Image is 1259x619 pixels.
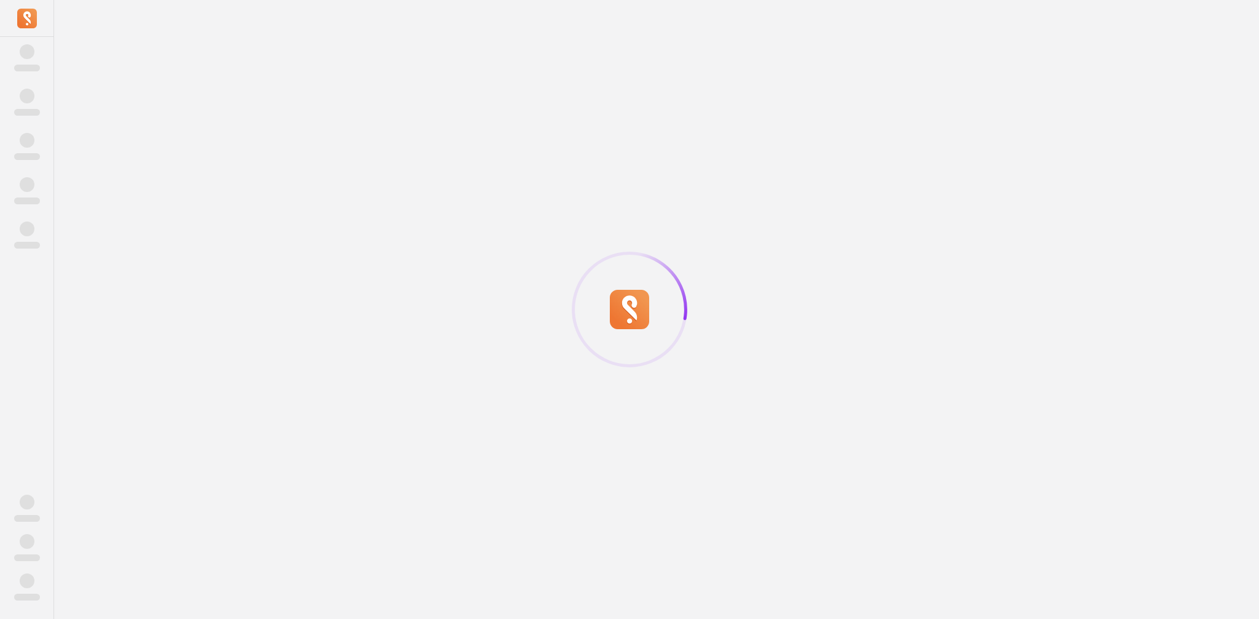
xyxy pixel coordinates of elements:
span: ‌ [20,534,34,549]
span: ‌ [20,222,34,236]
span: ‌ [14,515,40,522]
span: ‌ [20,133,34,148]
span: ‌ [20,573,34,588]
span: ‌ [20,495,34,509]
span: ‌ [14,594,40,601]
span: ‌ [14,65,40,71]
span: ‌ [20,89,34,103]
span: ‌ [14,109,40,116]
span: ‌ [14,153,40,160]
span: ‌ [20,177,34,192]
span: ‌ [14,554,40,561]
span: ‌ [20,44,34,59]
span: ‌ [14,242,40,249]
span: ‌ [14,198,40,204]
